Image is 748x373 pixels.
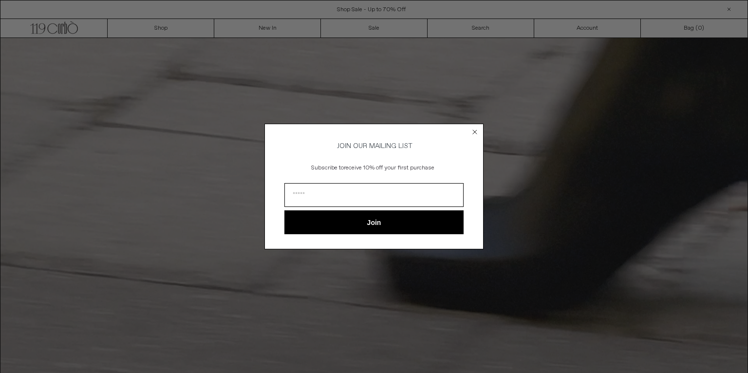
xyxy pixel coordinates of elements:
[344,164,434,172] span: receive 10% off your first purchase
[311,164,344,172] span: Subscribe to
[336,142,412,150] span: JOIN OUR MAILING LIST
[284,183,464,207] input: Email
[470,127,480,137] button: Close dialog
[284,210,464,234] button: Join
